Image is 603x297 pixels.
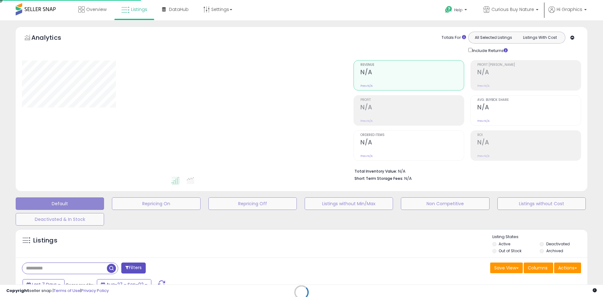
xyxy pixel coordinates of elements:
a: Help [440,1,473,20]
span: Help [454,7,463,13]
h2: N/A [477,104,581,112]
small: Prev: N/A [477,84,490,88]
i: Get Help [445,6,453,13]
div: seller snap | | [6,288,109,294]
span: Listings [131,6,147,13]
button: Deactivated & In Stock [16,213,104,226]
button: All Selected Listings [470,34,517,42]
strong: Copyright [6,288,29,294]
span: Overview [86,6,107,13]
h5: Analytics [31,33,73,44]
h2: N/A [477,69,581,77]
h2: N/A [360,139,464,147]
button: Listings With Cost [516,34,563,42]
b: Total Inventory Value: [354,169,397,174]
button: Default [16,197,104,210]
span: N/A [404,175,412,181]
h2: N/A [360,104,464,112]
button: Non Competitive [401,197,489,210]
button: Repricing Off [208,197,297,210]
span: Profit [PERSON_NAME] [477,63,581,67]
div: Include Returns [464,47,515,54]
b: Short Term Storage Fees: [354,176,403,181]
span: Hi Graphics [557,6,582,13]
span: Avg. Buybox Share [477,98,581,102]
li: N/A [354,167,576,175]
small: Prev: N/A [360,154,373,158]
button: Repricing On [112,197,200,210]
div: Totals For [442,35,466,41]
small: Prev: N/A [360,84,373,88]
span: Revenue [360,63,464,67]
span: DataHub [169,6,189,13]
small: Prev: N/A [477,154,490,158]
h2: N/A [477,139,581,147]
span: ROI [477,133,581,137]
button: Listings without Cost [497,197,586,210]
a: Hi Graphics [548,6,587,20]
button: Listings without Min/Max [305,197,393,210]
small: Prev: N/A [360,119,373,123]
span: Ordered Items [360,133,464,137]
small: Prev: N/A [477,119,490,123]
span: Profit [360,98,464,102]
h2: N/A [360,69,464,77]
span: Curious Buy Nature [491,6,534,13]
